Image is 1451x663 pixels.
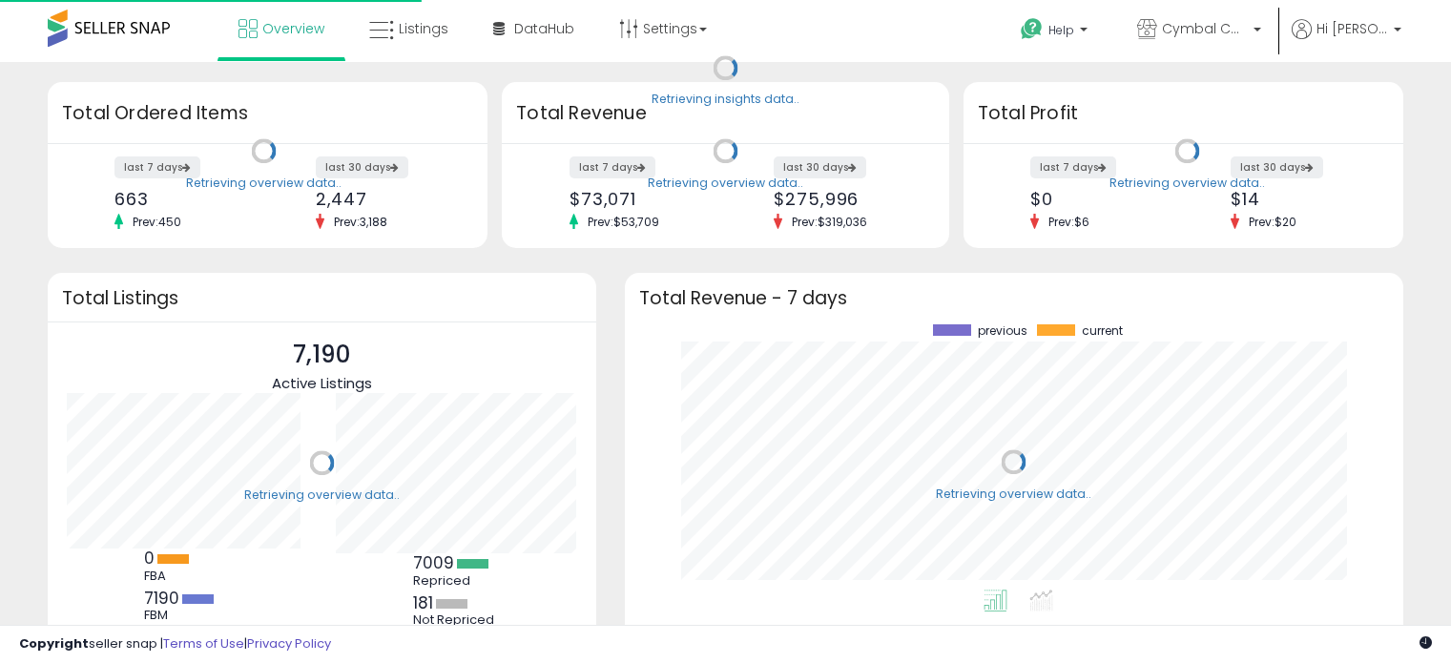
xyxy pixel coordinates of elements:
span: Hi [PERSON_NAME] [1316,19,1388,38]
div: Retrieving overview data.. [936,486,1091,503]
a: Hi [PERSON_NAME] [1292,19,1401,62]
strong: Copyright [19,634,89,653]
a: Help [1005,3,1107,62]
span: Help [1048,22,1074,38]
span: Overview [262,19,324,38]
div: Retrieving overview data.. [648,175,803,192]
div: Retrieving overview data.. [1109,175,1265,192]
div: Retrieving overview data.. [244,487,400,504]
span: Listings [399,19,448,38]
span: Cymbal Communications [1162,19,1248,38]
div: Retrieving overview data.. [186,175,342,192]
div: seller snap | | [19,635,331,653]
i: Get Help [1020,17,1044,41]
span: DataHub [514,19,574,38]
